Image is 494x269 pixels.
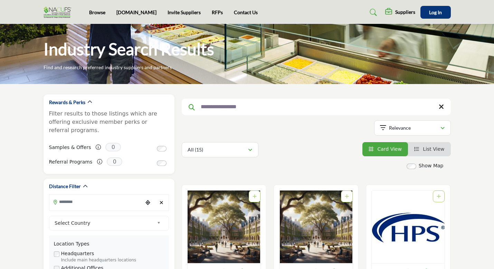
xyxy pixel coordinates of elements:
[420,6,451,19] button: Log In
[55,219,154,227] span: Select Country
[188,146,203,153] p: All (15)
[423,146,444,152] span: List View
[49,156,93,168] label: Referral Programs
[234,9,258,15] a: Contact Us
[89,9,105,15] a: Browse
[61,250,94,257] label: Headquarters
[182,99,451,115] input: Search Keyword
[408,142,451,156] li: List View
[49,141,91,154] label: Samples & Offers
[61,257,164,263] div: Include main headquarters locations
[363,7,381,18] a: Search
[116,9,156,15] a: [DOMAIN_NAME]
[168,9,201,15] a: Invite Suppliers
[107,157,122,166] span: 0
[377,146,401,152] span: Card View
[389,124,411,131] p: Relevance
[182,142,258,157] button: All (15)
[49,110,169,134] p: Filter results to those listings which are offering exclusive member perks or referral programs.
[414,146,445,152] a: View List
[44,38,214,60] h1: Industry Search Results
[362,142,408,156] li: Card View
[374,120,451,136] button: Relevance
[345,194,349,199] a: Add To List
[105,143,121,151] span: 0
[279,191,353,263] a: Open Listing in new tab
[419,162,444,169] label: Show Map
[372,191,445,263] img: HPS
[44,64,172,71] p: Find and research preferred industry suppliers and partners
[385,8,415,17] div: Suppliers
[437,194,441,199] a: Add To List
[188,191,261,263] img: Hoffmaster Group, Inc.
[49,99,85,106] h2: Rewards & Perks
[54,240,164,248] div: Location Types
[156,195,167,210] div: Clear search location
[157,146,167,151] input: Switch to Samples & Offers
[253,194,257,199] a: Add To List
[157,160,167,166] input: Switch to Referral Programs
[279,191,353,263] img: Epicurean Group
[429,9,442,15] span: Log In
[49,183,81,190] h2: Distance Filter
[49,195,143,209] input: Search Location
[44,7,75,18] img: Site Logo
[372,191,445,263] a: Open Listing in new tab
[369,146,402,152] a: View Card
[143,195,153,210] div: Choose your current location
[212,9,223,15] a: RFPs
[188,191,261,263] a: Open Listing in new tab
[395,9,415,15] h5: Suppliers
